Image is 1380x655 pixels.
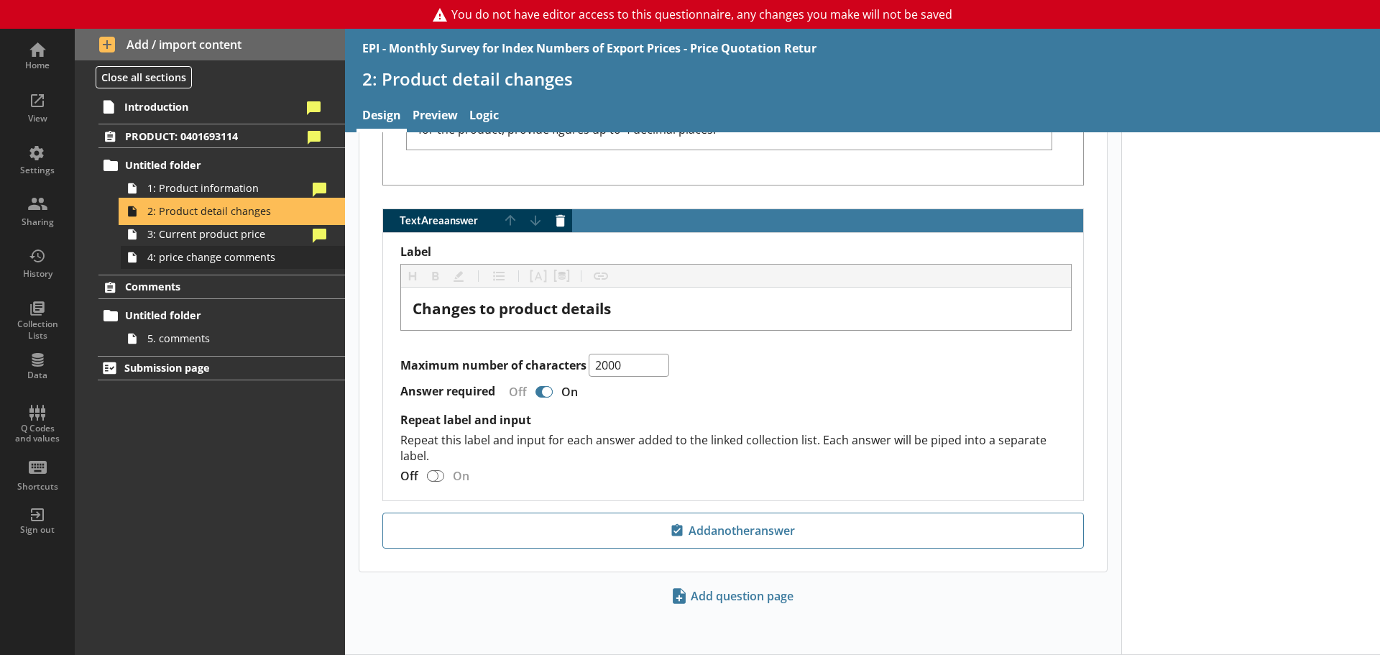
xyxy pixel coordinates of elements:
a: 3: Current product price [121,223,345,246]
span: 4: price change comments [147,250,308,264]
span: PRODUCT: 0401693114 [125,129,302,143]
div: Settings [12,165,63,176]
div: Label [413,299,1059,319]
span: TextArea answer [383,216,499,226]
div: Sharing [12,216,63,228]
div: Home [12,60,63,71]
span: Untitled folder [125,158,302,172]
div: TextArea answer [382,209,1084,501]
div: Off [400,468,424,484]
button: Addanotheranswer [382,513,1084,549]
div: Data [12,370,63,381]
span: Add question page [668,585,799,608]
a: Design [356,101,407,132]
span: 3: Current product price [147,227,308,241]
div: Collection Lists [12,319,63,341]
button: Close all sections [96,66,192,88]
a: 4: price change comments [121,246,345,269]
span: Changes to product details [413,298,611,319]
div: Off [497,384,533,400]
label: Repeat label and input [400,413,1072,428]
li: CommentsUntitled folder5. comments [75,275,345,350]
a: Comments [98,275,345,299]
span: Submission page [124,361,302,375]
div: Shortcuts [12,481,63,493]
li: Untitled folder5. comments [105,304,345,350]
a: 5. comments [121,327,345,350]
a: Untitled folder [98,154,345,177]
span: 2: Product detail changes [147,204,308,218]
label: Answer required [400,384,495,399]
span: 5. comments [147,331,308,345]
label: Maximum number of characters [400,358,586,373]
a: 2: Product detail changes [121,200,345,223]
div: History [12,268,63,280]
a: Preview [407,101,464,132]
a: 1: Product information [121,177,345,200]
label: Label [400,244,1072,260]
button: Add / import content [75,29,345,60]
div: Q Codes and values [12,423,63,444]
div: On [556,384,589,400]
span: Comments [125,280,302,293]
a: PRODUCT: 0401693114 [98,124,345,148]
a: Introduction [98,95,345,118]
span: Enter the price without any currency symbol. For example, for Pounds Sterling, enter '1.23' for '... [418,104,1038,137]
button: Add question page [667,584,800,608]
a: Untitled folder [98,304,345,327]
span: Untitled folder [125,308,302,322]
span: Introduction [124,100,302,114]
button: Delete answer [549,209,572,232]
p: Repeat this label and input for each answer added to the linked collection list. Each answer will... [400,432,1072,464]
div: On [447,468,481,484]
a: Submission page [98,356,345,380]
li: PRODUCT: 0401693114Untitled folder1: Product information2: Product detail changes3: Current produ... [75,124,345,268]
div: View [12,113,63,124]
span: 1: Product information [147,181,308,195]
h1: 2: Product detail changes [362,68,1363,90]
li: Untitled folder1: Product information2: Product detail changes3: Current product price4: price ch... [105,154,345,269]
a: Logic [464,101,505,132]
span: Add / import content [99,37,321,52]
div: EPI - Monthly Survey for Index Numbers of Export Prices - Price Quotation Retur [362,40,816,56]
span: Add another answer [389,519,1077,542]
div: Sign out [12,524,63,536]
